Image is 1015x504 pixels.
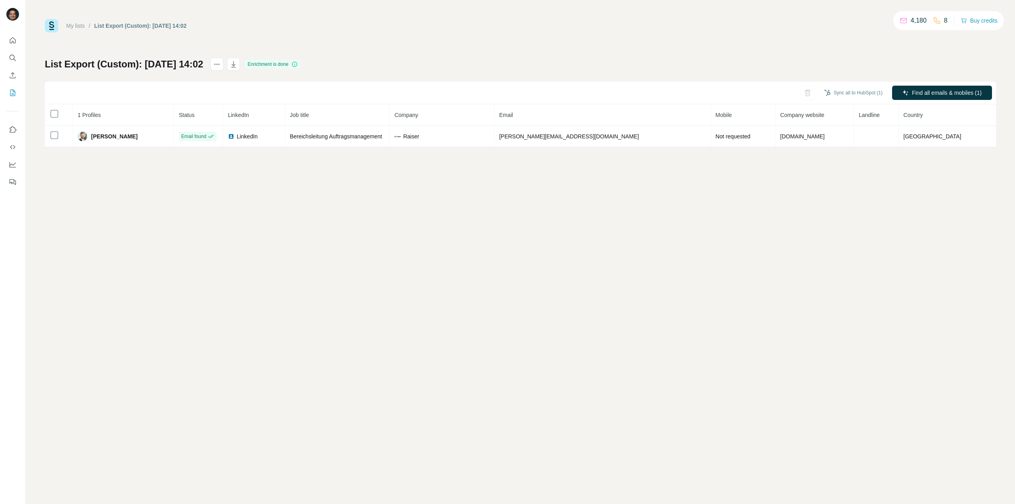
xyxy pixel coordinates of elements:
[237,132,258,140] span: LinkedIn
[395,112,418,118] span: Company
[245,59,301,69] div: Enrichment is done
[912,89,982,97] span: Find all emails & mobiles (1)
[45,19,58,33] img: Surfe Logo
[45,58,203,71] h1: List Export (Custom): [DATE] 14:02
[211,58,223,71] button: actions
[78,132,87,141] img: Avatar
[716,133,751,140] span: Not requested
[66,23,85,29] a: My lists
[780,112,824,118] span: Company website
[6,86,19,100] button: My lists
[6,51,19,65] button: Search
[716,112,732,118] span: Mobile
[904,133,961,140] span: [GEOGRAPHIC_DATA]
[94,22,187,30] div: List Export (Custom): [DATE] 14:02
[819,87,888,99] button: Sync all to HubSpot (1)
[181,133,206,140] span: Email found
[395,133,401,140] img: company-logo
[499,133,639,140] span: [PERSON_NAME][EMAIL_ADDRESS][DOMAIN_NAME]
[859,112,880,118] span: Landline
[91,132,138,140] span: [PERSON_NAME]
[6,175,19,189] button: Feedback
[6,157,19,172] button: Dashboard
[961,15,998,26] button: Buy credits
[911,16,927,25] p: 4,180
[89,22,90,30] li: /
[780,133,825,140] span: [DOMAIN_NAME]
[6,8,19,21] img: Avatar
[892,86,992,100] button: Find all emails & mobiles (1)
[403,132,419,140] span: Raiser
[228,133,234,140] img: LinkedIn logo
[6,123,19,137] button: Use Surfe on LinkedIn
[944,16,948,25] p: 8
[6,33,19,48] button: Quick start
[6,68,19,82] button: Enrich CSV
[6,140,19,154] button: Use Surfe API
[78,112,101,118] span: 1 Profiles
[179,112,195,118] span: Status
[904,112,923,118] span: Country
[290,133,382,140] span: Bereichsleitung Auftragsmanagement
[499,112,513,118] span: Email
[290,112,309,118] span: Job title
[228,112,249,118] span: LinkedIn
